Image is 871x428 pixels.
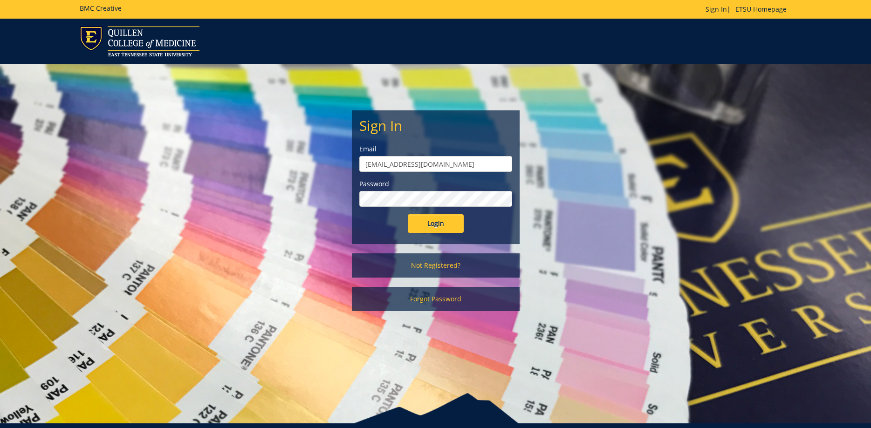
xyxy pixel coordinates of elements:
a: Sign In [706,5,727,14]
img: ETSU logo [80,26,199,56]
a: Forgot Password [352,287,520,311]
h5: BMC Creative [80,5,122,12]
p: | [706,5,791,14]
input: Login [408,214,464,233]
label: Email [359,144,512,154]
a: ETSU Homepage [731,5,791,14]
a: Not Registered? [352,253,520,278]
h2: Sign In [359,118,512,133]
label: Password [359,179,512,189]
